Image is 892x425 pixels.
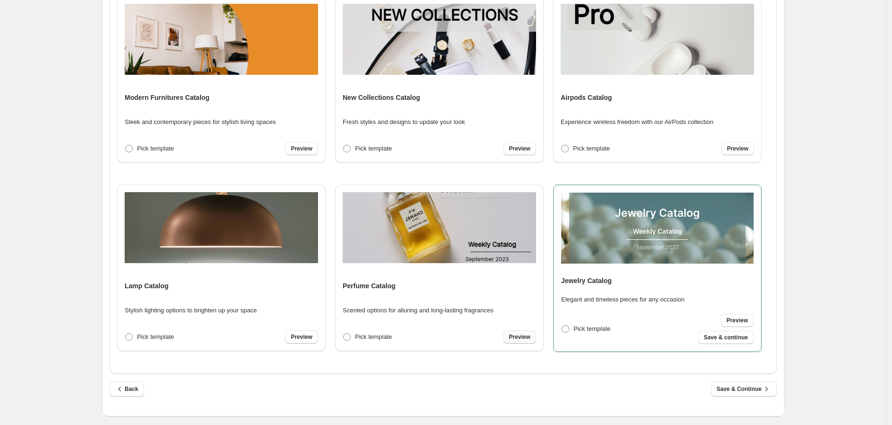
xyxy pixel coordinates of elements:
[721,142,754,155] a: Preview
[125,306,257,315] p: Stylish lighting options to brighten up your space
[698,331,754,344] button: Save & continue
[125,281,169,291] h4: Lamp Catalog
[355,333,392,340] span: Pick template
[285,330,318,344] a: Preview
[291,145,312,152] span: Preview
[291,333,312,341] span: Preview
[343,117,465,127] p: Fresh styles and designs to update your look
[343,306,493,315] p: Scented options for alluring and long-lasting fragrances
[717,384,771,394] span: Save & Continue
[711,381,777,397] button: Save & Continue
[285,142,318,155] a: Preview
[125,117,276,127] p: Sleek and contemporary pieces for stylish living spaces
[115,384,138,394] span: Back
[561,276,612,285] h4: Jewelry Catalog
[125,93,209,102] h4: Modern Furnitures Catalog
[561,295,684,304] p: Elegant and timeless pieces for any occasion
[704,334,748,341] span: Save & continue
[561,93,612,102] h4: Airpods Catalog
[573,325,610,332] span: Pick template
[137,333,174,340] span: Pick template
[561,117,713,127] p: Experience wireless freedom with our AirPods collection
[109,381,144,397] button: Back
[573,145,610,152] span: Pick template
[509,333,530,341] span: Preview
[721,314,754,327] a: Preview
[503,142,536,155] a: Preview
[727,145,748,152] span: Preview
[343,281,395,291] h4: Perfume Catalog
[509,145,530,152] span: Preview
[137,145,174,152] span: Pick template
[355,145,392,152] span: Pick template
[343,93,420,102] h4: New Collections Catalog
[503,330,536,344] a: Preview
[727,317,748,324] span: Preview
